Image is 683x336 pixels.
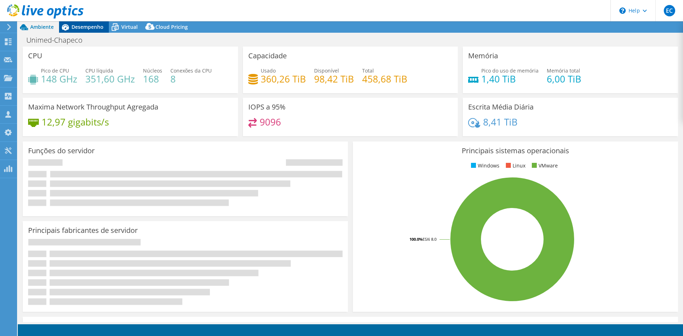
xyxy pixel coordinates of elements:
span: Disponível [314,67,339,74]
h3: IOPS a 95% [248,103,286,111]
h3: Maxima Network Throughput Agregada [28,103,158,111]
h4: 12,97 gigabits/s [42,118,109,126]
li: VMware [530,162,558,170]
h4: 360,26 TiB [261,75,306,83]
h4: 168 [143,75,162,83]
span: Desempenho [72,23,104,30]
li: Linux [504,162,525,170]
span: CPU líquida [85,67,113,74]
h4: 98,42 TiB [314,75,354,83]
li: Windows [469,162,499,170]
svg: \n [619,7,626,14]
tspan: ESXi 8.0 [423,236,436,242]
h4: 351,60 GHz [85,75,135,83]
h3: Capacidade [248,52,287,60]
span: EC [664,5,675,16]
h4: 458,68 TiB [362,75,407,83]
h3: Principais fabricantes de servidor [28,226,138,234]
h3: Principais sistemas operacionais [358,147,673,155]
span: Núcleos [143,67,162,74]
h3: CPU [28,52,42,60]
span: Pico de CPU [41,67,69,74]
h1: Unimed-Chapeco [23,36,94,44]
h3: Escrita Média Diária [468,103,534,111]
h3: Memória [468,52,498,60]
h4: 8 [170,75,212,83]
h4: 148 GHz [41,75,77,83]
h4: 1,40 TiB [481,75,539,83]
h4: 9096 [260,118,281,126]
span: Usado [261,67,276,74]
span: Ambiente [30,23,54,30]
span: Conexões da CPU [170,67,212,74]
span: Pico do uso de memória [481,67,539,74]
h4: 6,00 TiB [547,75,581,83]
h3: Funções do servidor [28,147,95,155]
span: Total [362,67,374,74]
h4: 8,41 TiB [483,118,518,126]
span: Memória total [547,67,580,74]
span: Virtual [121,23,138,30]
span: Cloud Pricing [155,23,188,30]
tspan: 100.0% [409,236,423,242]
